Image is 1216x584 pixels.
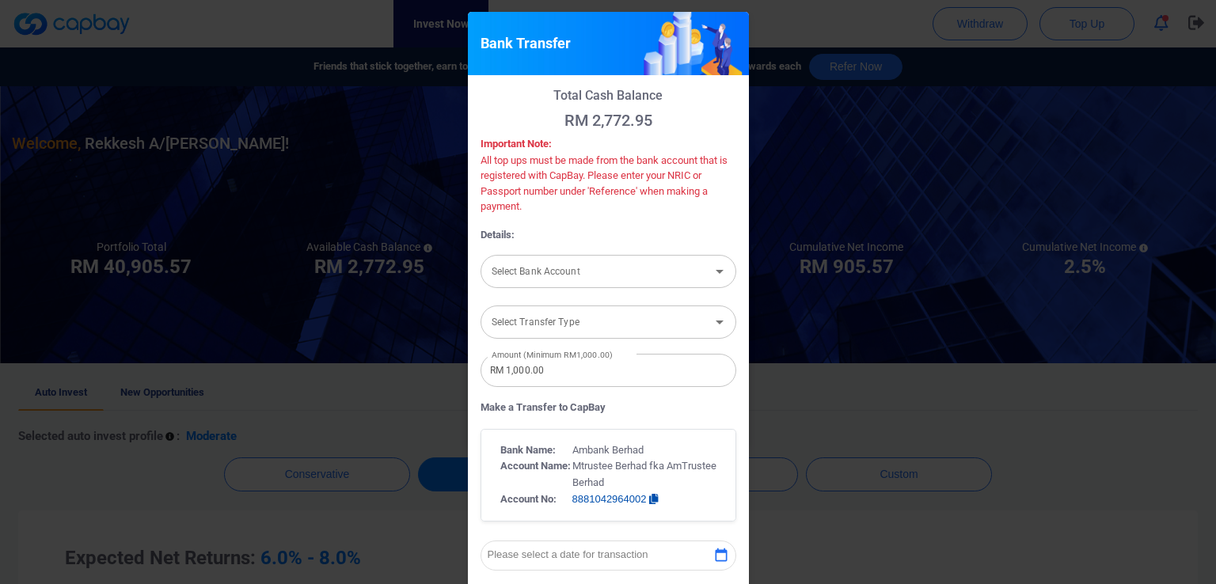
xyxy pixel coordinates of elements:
p: RM 2,772.95 [481,111,736,130]
p: Please select a date for transaction [488,549,648,561]
p: Bank Name: [500,442,572,459]
strong: Important Note: [481,138,552,150]
p: All top ups must be made from the bank account that is registered with CapBay. Please enter your ... [481,153,736,214]
p: Account No: [500,491,572,508]
p: Total Cash Balance [481,88,736,103]
p: Make a Transfer to CapBay [481,400,736,416]
p: Ambank Berhad [572,442,716,459]
span: 8881042964002 [572,493,659,505]
p: Mtrustee Berhad fka AmTrustee Berhad [572,458,716,491]
button: Open [709,260,731,283]
button: Please select a date for transaction [481,540,736,571]
p: Account Name: [500,458,572,475]
button: 8881042964002 [572,494,659,506]
label: Amount (Minimum RM1,000.00) [492,349,613,361]
button: Open [709,311,731,333]
p: Details: [481,227,736,244]
h5: Bank Transfer [481,34,571,53]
